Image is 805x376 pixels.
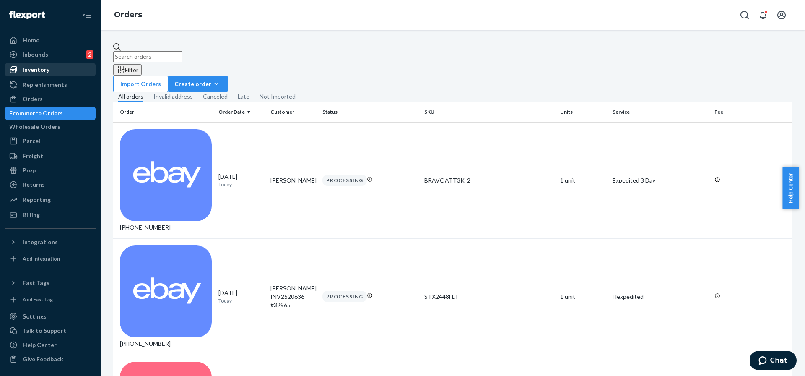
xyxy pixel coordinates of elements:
div: Give Feedback [23,355,63,363]
a: Billing [5,208,96,222]
div: Create order [174,80,221,88]
div: [DATE] [218,172,264,188]
div: Prep [23,166,36,175]
a: Replenishments [5,78,96,91]
div: PROCESSING [322,291,367,302]
div: [PHONE_NUMBER] [120,245,212,348]
div: Not Imported [260,92,296,101]
th: Fee [711,102,792,122]
td: [PERSON_NAME] INV2520636 #32965 [267,238,319,355]
a: Returns [5,178,96,191]
div: Filter [117,65,138,74]
button: Import Orders [113,76,168,92]
th: Order [113,102,215,122]
a: Reporting [5,193,96,206]
button: Create order [168,76,228,92]
div: STX2448FLT [424,292,553,301]
a: Wholesale Orders [5,120,96,133]
a: Orders [114,10,142,19]
div: Talk to Support [23,326,66,335]
div: Late [238,92,249,101]
div: [PHONE_NUMBER] [120,129,212,232]
div: Returns [23,180,45,189]
button: Fast Tags [5,276,96,290]
div: Add Fast Tag [23,296,53,303]
div: 2 [86,50,93,59]
div: Ecommerce Orders [9,109,63,117]
a: Settings [5,310,96,323]
div: Wholesale Orders [9,123,60,131]
th: Order Date [215,102,267,122]
img: Flexport logo [9,11,45,19]
button: Give Feedback [5,352,96,366]
div: Inbounds [23,50,48,59]
th: SKU [421,102,557,122]
a: Home [5,34,96,47]
a: Freight [5,149,96,163]
a: Inventory [5,63,96,76]
div: Inventory [23,65,49,74]
th: Service [609,102,711,122]
div: Settings [23,312,47,321]
button: Integrations [5,235,96,249]
div: Fast Tags [23,279,49,287]
div: Billing [23,211,40,219]
div: Orders [23,95,43,103]
div: Help Center [23,341,57,349]
p: Today [218,181,264,188]
ol: breadcrumbs [107,3,149,27]
div: [DATE] [218,289,264,304]
a: Orders [5,92,96,106]
a: Inbounds2 [5,48,96,61]
div: Add Integration [23,255,60,262]
p: Today [218,297,264,304]
div: Integrations [23,238,58,246]
td: 1 unit [557,238,609,355]
div: PROCESSING [322,175,367,186]
p: Flexpedited [613,292,708,301]
div: Canceled [203,92,228,101]
th: Status [319,102,421,122]
button: Open Search Box [736,7,753,23]
td: [PERSON_NAME] [267,122,319,238]
div: Freight [23,152,43,160]
div: Customer [270,108,316,115]
div: Parcel [23,137,40,145]
div: Reporting [23,196,51,204]
button: Open notifications [755,7,771,23]
a: Help Center [5,338,96,352]
a: Add Integration [5,252,96,266]
div: BRAVOATT3K_2 [424,176,553,185]
div: Home [23,36,39,44]
td: 1 unit [557,122,609,238]
button: Open account menu [773,7,790,23]
div: Invalid address [153,92,193,101]
input: Search orders [113,51,182,62]
div: All orders [118,92,143,102]
iframe: Opens a widget where you can chat to one of our agents [750,351,797,372]
a: Ecommerce Orders [5,107,96,120]
a: Parcel [5,134,96,148]
th: Units [557,102,609,122]
div: Replenishments [23,81,67,89]
button: Talk to Support [5,324,96,337]
button: Filter [113,64,142,76]
a: Prep [5,164,96,177]
button: Help Center [782,167,799,209]
p: Expedited 3 Day [613,176,708,185]
button: Close Navigation [79,7,96,23]
a: Add Fast Tag [5,293,96,306]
